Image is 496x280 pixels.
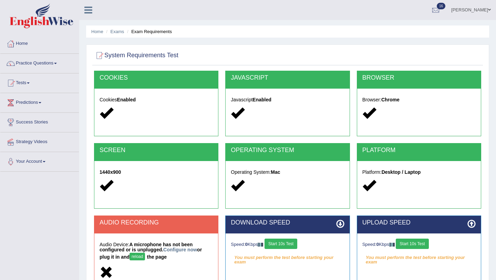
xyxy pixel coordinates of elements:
[100,169,121,175] strong: 1440x900
[245,242,248,247] strong: 0
[362,252,476,263] em: You must perform the test before starting your exam
[100,242,202,260] strong: A microphone has not been configured or is unplugged. or plug it in and the page
[0,93,79,110] a: Predictions
[376,242,379,247] strong: 0
[0,132,79,150] a: Strategy Videos
[111,29,124,34] a: Exams
[125,28,172,35] li: Exam Requirements
[231,74,344,81] h2: JAVASCRIPT
[0,152,79,169] a: Your Account
[0,113,79,130] a: Success Stories
[163,247,197,252] a: Configure now
[231,239,344,251] div: Speed: Kbps
[100,219,213,226] h2: AUDIO RECORDING
[382,169,421,175] strong: Desktop / Laptop
[100,97,213,102] h5: Cookies
[437,3,445,9] span: 16
[91,29,103,34] a: Home
[396,239,428,249] button: Start 10s Test
[94,50,178,61] h2: System Requirements Test
[100,242,213,262] h5: Audio Device:
[362,97,476,102] h5: Browser:
[362,219,476,226] h2: UPLOAD SPEED
[362,147,476,154] h2: PLATFORM
[231,170,344,175] h5: Operating System:
[231,252,344,263] em: You must perform the test before starting your exam
[271,169,280,175] strong: Mac
[0,73,79,91] a: Tests
[252,97,271,102] strong: Enabled
[130,253,145,260] button: reload
[389,243,395,247] img: ajax-loader-fb-connection.gif
[265,239,297,249] button: Start 10s Test
[100,74,213,81] h2: COOKIES
[362,74,476,81] h2: BROWSER
[0,54,79,71] a: Practice Questions
[362,170,476,175] h5: Platform:
[117,97,136,102] strong: Enabled
[381,97,400,102] strong: Chrome
[362,239,476,251] div: Speed: Kbps
[100,147,213,154] h2: SCREEN
[231,147,344,154] h2: OPERATING SYSTEM
[231,219,344,226] h2: DOWNLOAD SPEED
[258,243,263,247] img: ajax-loader-fb-connection.gif
[231,97,344,102] h5: Javascript
[0,34,79,51] a: Home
